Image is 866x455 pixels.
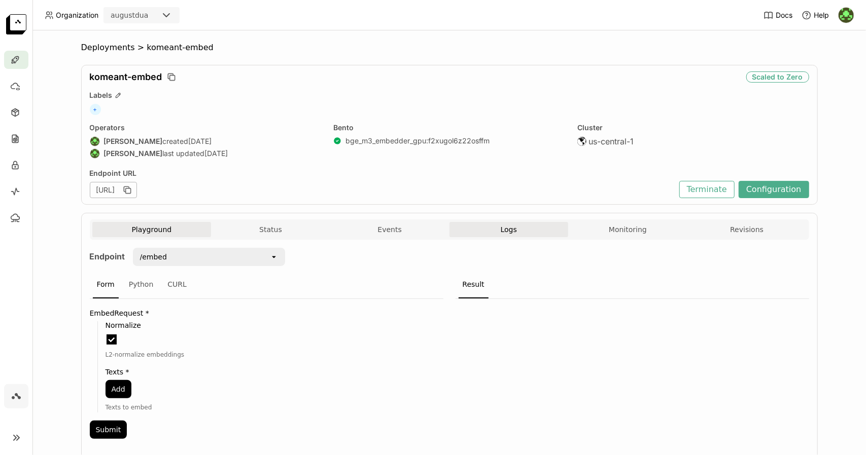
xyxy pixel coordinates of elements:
[90,71,162,83] span: komeant-embed
[679,181,735,198] button: Terminate
[90,251,125,261] strong: Endpoint
[81,43,135,53] span: Deployments
[588,136,634,146] span: us-central-1
[149,11,150,21] input: Selected augustdua.
[168,252,169,262] input: Selected /embed.
[90,309,443,317] label: EmbedRequest *
[6,14,26,34] img: logo
[333,123,565,132] div: Bento
[205,149,228,158] span: [DATE]
[189,137,212,146] span: [DATE]
[577,123,809,132] div: Cluster
[90,136,322,146] div: created
[814,11,829,20] span: Help
[147,43,214,53] span: komeant-embed
[125,271,158,298] div: Python
[746,71,809,83] div: Scaled to Zero
[839,8,854,23] img: August Dua
[776,11,792,20] span: Docs
[163,271,191,298] div: CURL
[56,11,98,20] span: Organization
[90,137,99,146] img: August Dua
[106,321,443,329] label: Normalize
[90,149,99,158] img: August Dua
[106,380,131,398] button: Add
[104,149,163,158] strong: [PERSON_NAME]
[330,222,449,237] button: Events
[270,253,278,261] svg: open
[135,43,147,53] span: >
[92,222,212,237] button: Playground
[739,181,809,198] button: Configuration
[104,137,163,146] strong: [PERSON_NAME]
[211,222,330,237] button: Status
[140,252,167,262] div: /embed
[93,271,119,298] div: Form
[111,10,148,20] div: augustdua
[106,402,443,412] div: Texts to embed
[459,271,489,298] div: Result
[81,43,818,53] nav: Breadcrumbs navigation
[106,368,443,376] label: Texts *
[90,182,137,198] div: [URL]
[90,169,674,178] div: Endpoint URL
[90,421,127,439] button: Submit
[106,350,443,360] div: L2-normalize embeddings
[90,91,809,100] div: Labels
[802,10,829,20] div: Help
[90,123,322,132] div: Operators
[90,104,101,115] span: +
[764,10,792,20] a: Docs
[568,222,687,237] button: Monitoring
[90,148,322,159] div: last updated
[687,222,807,237] button: Revisions
[345,136,490,145] a: bge_m3_embedder_gpu:f2xugol6z22osffm
[501,225,517,234] span: Logs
